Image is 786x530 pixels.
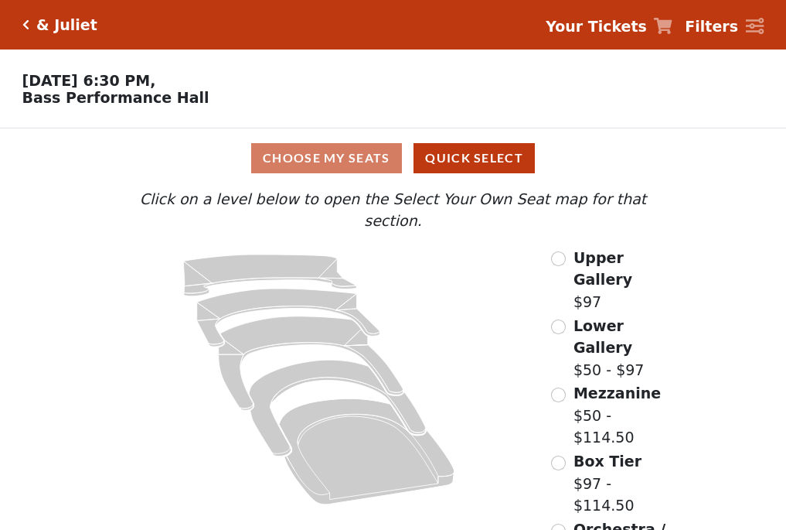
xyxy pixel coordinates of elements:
[573,315,677,381] label: $50 - $97
[573,249,632,289] span: Upper Gallery
[197,289,380,347] path: Lower Gallery - Seats Available: 70
[280,398,455,504] path: Orchestra / Parterre Circle - Seats Available: 36
[546,18,647,35] strong: Your Tickets
[573,453,641,470] span: Box Tier
[573,317,632,357] span: Lower Gallery
[413,143,535,173] button: Quick Select
[546,15,672,38] a: Your Tickets
[573,450,677,517] label: $97 - $114.50
[685,15,764,38] a: Filters
[573,382,677,449] label: $50 - $114.50
[573,385,661,402] span: Mezzanine
[184,255,357,296] path: Upper Gallery - Seats Available: 313
[685,18,738,35] strong: Filters
[22,19,29,30] a: Click here to go back to filters
[573,247,677,313] label: $97
[36,16,97,34] h5: & Juliet
[109,188,676,232] p: Click on a level below to open the Select Your Own Seat map for that section.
